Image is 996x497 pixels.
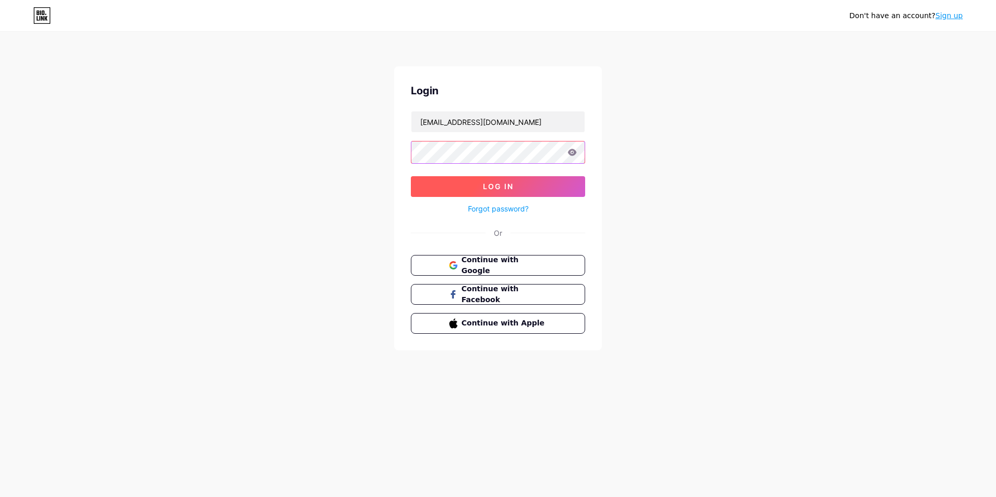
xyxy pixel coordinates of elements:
span: Log In [483,182,514,191]
button: Continue with Apple [411,313,585,334]
div: Or [494,228,502,238]
span: Continue with Google [462,254,547,276]
a: Sign up [935,11,963,20]
span: Continue with Apple [462,318,547,329]
div: Don't have an account? [849,10,963,21]
div: Login [411,83,585,98]
span: Continue with Facebook [462,283,547,305]
button: Continue with Google [411,255,585,276]
button: Continue with Facebook [411,284,585,305]
input: Username [411,111,585,132]
button: Log In [411,176,585,197]
a: Forgot password? [468,203,529,214]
